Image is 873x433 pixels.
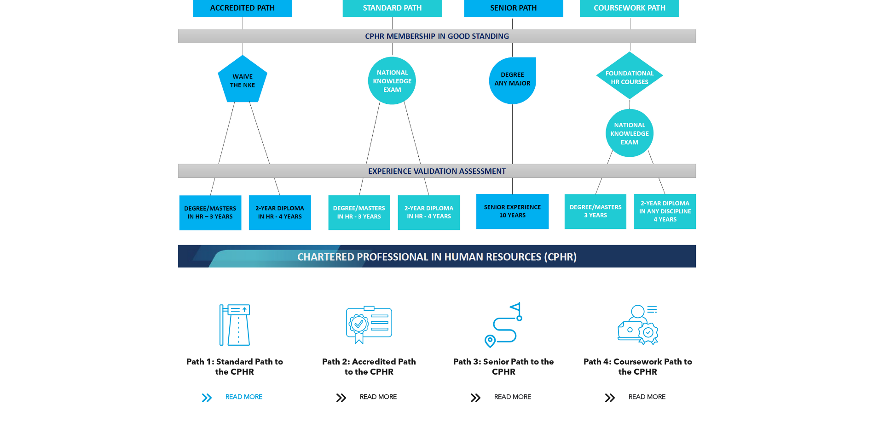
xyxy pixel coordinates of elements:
[222,389,266,406] span: READ MORE
[195,389,274,406] a: READ MORE
[322,358,416,376] span: Path 2: Accredited Path to the CPHR
[186,358,283,376] span: Path 1: Standard Path to the CPHR
[464,389,543,406] a: READ MORE
[357,389,400,406] span: READ MORE
[625,389,669,406] span: READ MORE
[598,389,677,406] a: READ MORE
[491,389,534,406] span: READ MORE
[584,358,692,376] span: Path 4: Coursework Path to the CPHR
[330,389,409,406] a: READ MORE
[453,358,554,376] span: Path 3: Senior Path to the CPHR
